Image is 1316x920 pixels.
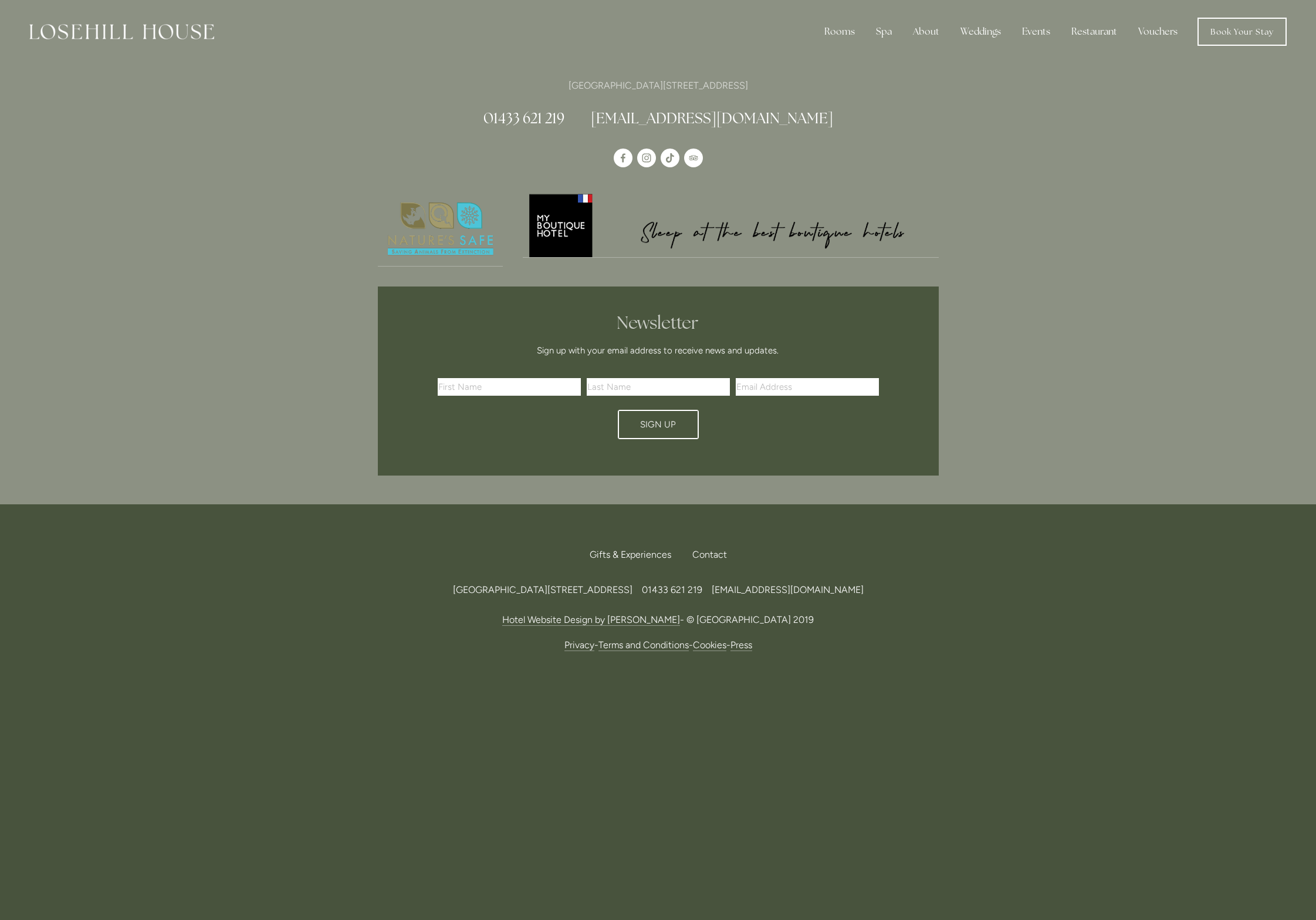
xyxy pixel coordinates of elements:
[614,149,632,167] a: Losehill House Hotel & Spa
[867,20,901,43] div: Spa
[442,312,875,333] h2: Newsletter
[378,192,503,266] img: Nature's Safe - Logo
[591,109,833,127] a: [EMAIL_ADDRESS][DOMAIN_NAME]
[378,612,939,628] p: - © [GEOGRAPHIC_DATA] 2019
[29,24,214,39] img: Losehill House
[442,343,875,358] p: Sign up with your email address to receive news and updates.
[640,419,676,430] span: Sign Up
[564,639,594,651] a: Privacy
[693,639,726,651] a: Cookies
[378,77,939,93] p: [GEOGRAPHIC_DATA][STREET_ADDRESS]
[661,149,679,167] a: TikTok
[815,20,864,43] div: Rooms
[1013,20,1060,43] div: Events
[502,614,680,626] a: Hotel Website Design by [PERSON_NAME]
[637,149,656,167] a: Instagram
[642,584,702,595] span: 01433 621 219
[736,378,879,396] input: Email Address
[590,549,671,560] span: Gifts & Experiences
[378,192,503,267] a: Nature's Safe - Logo
[1062,20,1126,43] div: Restaurant
[951,20,1010,43] div: Weddings
[523,192,939,257] img: My Boutique Hotel - Logo
[483,109,564,127] a: 01433 621 219
[590,542,681,568] a: Gifts & Experiences
[618,410,699,439] button: Sign Up
[730,639,752,651] a: Press
[523,192,939,258] a: My Boutique Hotel - Logo
[438,378,581,396] input: First Name
[904,20,949,43] div: About
[378,637,939,653] p: - - -
[712,584,864,595] a: [EMAIL_ADDRESS][DOMAIN_NAME]
[587,378,730,396] input: Last Name
[683,542,727,568] div: Contact
[684,149,703,167] a: TripAdvisor
[1129,20,1187,43] a: Vouchers
[1197,18,1287,46] a: Book Your Stay
[453,584,632,595] span: [GEOGRAPHIC_DATA][STREET_ADDRESS]
[598,639,689,651] a: Terms and Conditions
